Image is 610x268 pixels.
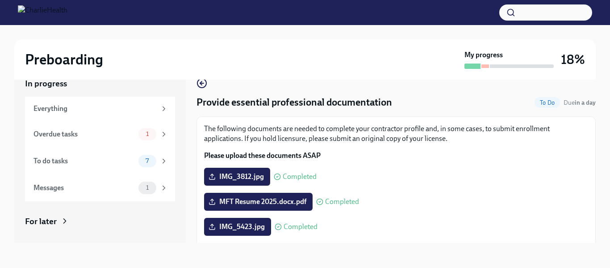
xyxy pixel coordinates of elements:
span: IMG_3812.jpg [210,172,264,181]
a: In progress [25,78,175,89]
span: Due [564,99,596,106]
label: IMG_5423.jpg [204,218,271,236]
h4: Provide essential professional documentation [196,96,392,109]
span: MFT Resume 2025.docx.pdf [210,197,306,206]
label: IMG_3812.jpg [204,168,270,186]
label: MFT Resume 2025.docx.pdf [204,193,313,211]
a: Archived [25,241,175,253]
span: Completed [325,198,359,205]
div: To do tasks [33,156,135,166]
a: To do tasks7 [25,148,175,174]
img: CharlieHealth [18,5,67,20]
p: The following documents are needed to complete your contractor profile and, in some cases, to sub... [204,124,588,144]
a: For later [25,216,175,227]
a: Everything [25,97,175,121]
span: Completed [283,173,317,180]
a: Messages1 [25,174,175,201]
h2: Preboarding [25,51,103,68]
strong: in a day [575,99,596,106]
div: Overdue tasks [33,129,135,139]
span: IMG_5423.jpg [210,222,265,231]
span: To Do [535,99,560,106]
span: Completed [284,223,318,230]
div: Everything [33,104,156,114]
div: Messages [33,183,135,193]
span: August 20th, 2025 09:00 [564,98,596,107]
strong: Please upload these documents ASAP [204,151,321,160]
div: For later [25,216,57,227]
span: 7 [140,157,154,164]
span: 1 [141,131,154,137]
a: Overdue tasks1 [25,121,175,148]
h3: 18% [561,51,585,68]
span: 1 [141,184,154,191]
strong: My progress [464,50,503,60]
